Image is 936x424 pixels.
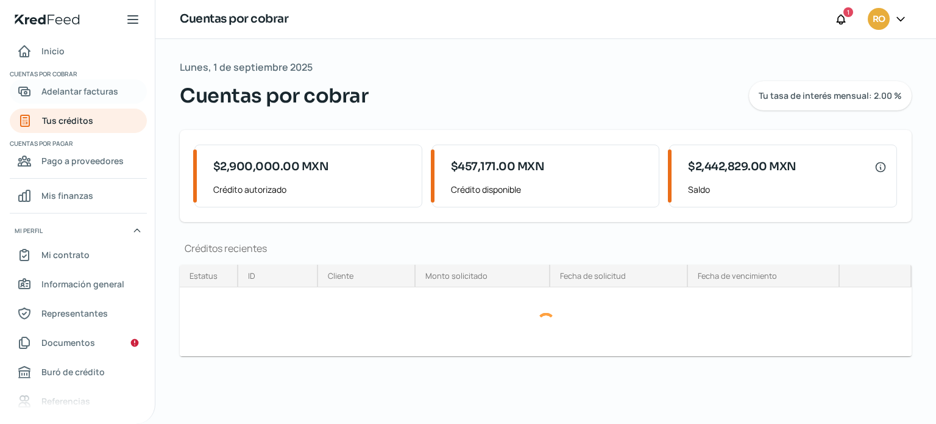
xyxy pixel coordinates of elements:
[10,243,147,267] a: Mi contrato
[451,159,545,175] span: $457,171.00 MXN
[847,7,849,18] span: 1
[10,79,147,104] a: Adelantar facturas
[451,182,650,197] span: Crédito disponible
[180,59,313,76] span: Lunes, 1 de septiembre 2025
[180,242,912,255] div: Créditos recientes
[15,225,43,236] span: Mi perfil
[41,393,90,409] span: Referencias
[41,276,124,292] span: Información general
[425,270,487,281] div: Monto solicitado
[41,335,95,350] span: Documentos
[10,68,145,79] span: Cuentas por cobrar
[42,113,93,128] span: Tus créditos
[41,247,90,262] span: Mi contrato
[328,270,353,281] div: Cliente
[41,43,65,59] span: Inicio
[10,109,147,133] a: Tus créditos
[10,272,147,296] a: Información general
[248,270,255,281] div: ID
[10,184,147,208] a: Mis finanzas
[213,182,412,197] span: Crédito autorizado
[41,306,108,321] span: Representantes
[10,39,147,63] a: Inicio
[10,389,147,414] a: Referencias
[873,12,885,27] span: RO
[698,270,777,281] div: Fecha de vencimiento
[10,331,147,355] a: Documentos
[213,159,329,175] span: $2,900,000.00 MXN
[41,153,124,168] span: Pago a proveedores
[190,270,218,281] div: Estatus
[10,360,147,384] a: Buró de crédito
[688,159,796,175] span: $2,442,829.00 MXN
[180,81,368,110] span: Cuentas por cobrar
[759,92,902,100] span: Tu tasa de interés mensual: 2.00 %
[41,84,118,99] span: Adelantar facturas
[41,364,105,379] span: Buró de crédito
[688,182,887,197] span: Saldo
[180,10,288,28] h1: Cuentas por cobrar
[10,138,145,149] span: Cuentas por pagar
[10,149,147,173] a: Pago a proveedores
[41,188,93,203] span: Mis finanzas
[10,301,147,326] a: Representantes
[560,270,626,281] div: Fecha de solicitud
